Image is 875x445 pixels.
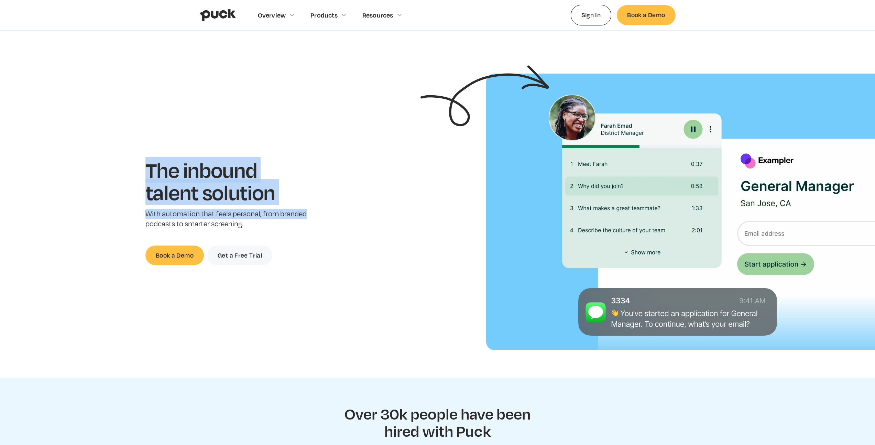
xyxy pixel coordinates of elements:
[617,5,675,25] a: Book a Demo
[145,246,204,265] a: Book a Demo
[145,159,309,204] h1: The inbound talent solution
[362,11,393,19] div: Resources
[258,11,286,19] div: Overview
[310,11,338,19] div: Products
[336,405,539,439] h2: Over 30k people have been hired with Puck
[207,246,272,265] a: Get a Free Trial
[571,5,612,25] a: Sign In
[145,209,309,229] p: With automation that feels personal, from branded podcasts to smarter screening.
